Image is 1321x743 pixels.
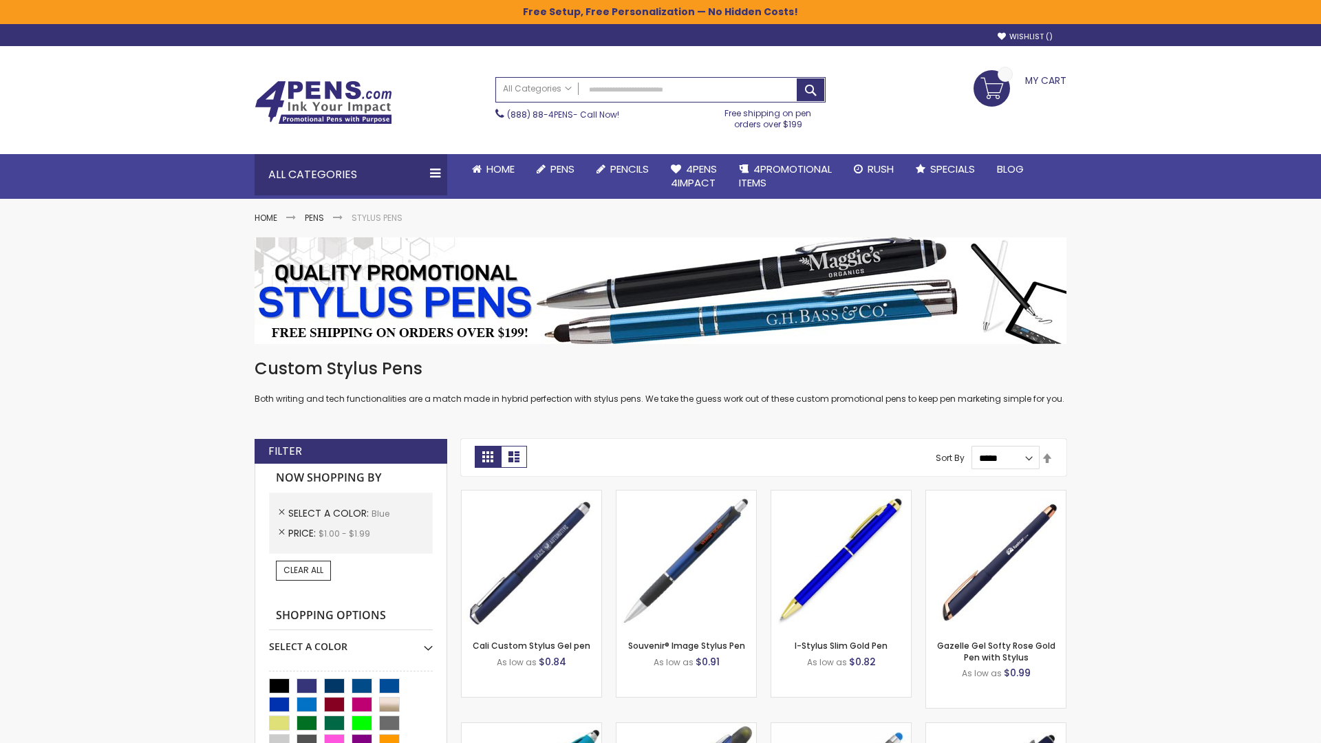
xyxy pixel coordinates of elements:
[475,446,501,468] strong: Grid
[268,444,302,459] strong: Filter
[997,162,1024,176] span: Blog
[269,630,433,654] div: Select A Color
[255,154,447,195] div: All Categories
[255,358,1066,380] h1: Custom Stylus Pens
[771,491,911,630] img: I-Stylus Slim Gold-Blue
[507,109,573,120] a: (888) 88-4PENS
[539,655,566,669] span: $0.84
[660,154,728,199] a: 4Pens4impact
[728,154,843,199] a: 4PROMOTIONALITEMS
[849,655,876,669] span: $0.82
[616,490,756,502] a: Souvenir® Image Stylus Pen-Blue
[507,109,619,120] span: - Call Now!
[305,212,324,224] a: Pens
[616,722,756,734] a: Souvenir® Jalan Highlighter Stylus Pen Combo-Blue
[771,490,911,502] a: I-Stylus Slim Gold-Blue
[711,103,826,130] div: Free shipping on pen orders over $199
[486,162,515,176] span: Home
[269,464,433,493] strong: Now Shopping by
[288,526,319,540] span: Price
[739,162,832,190] span: 4PROMOTIONAL ITEMS
[283,564,323,576] span: Clear All
[1004,666,1031,680] span: $0.99
[807,656,847,668] span: As low as
[462,722,601,734] a: Neon Stylus Highlighter-Pen Combo-Blue
[986,154,1035,184] a: Blog
[771,722,911,734] a: Islander Softy Gel with Stylus - ColorJet Imprint-Blue
[276,561,331,580] a: Clear All
[654,656,694,668] span: As low as
[255,80,392,125] img: 4Pens Custom Pens and Promotional Products
[998,32,1053,42] a: Wishlist
[288,506,372,520] span: Select A Color
[905,154,986,184] a: Specials
[937,640,1055,663] a: Gazelle Gel Softy Rose Gold Pen with Stylus
[269,601,433,631] strong: Shopping Options
[696,655,720,669] span: $0.91
[843,154,905,184] a: Rush
[926,722,1066,734] a: Custom Soft Touch® Metal Pens with Stylus-Blue
[319,528,370,539] span: $1.00 - $1.99
[616,491,756,630] img: Souvenir® Image Stylus Pen-Blue
[497,656,537,668] span: As low as
[352,212,402,224] strong: Stylus Pens
[962,667,1002,679] span: As low as
[926,491,1066,630] img: Gazelle Gel Softy Rose Gold Pen with Stylus-Blue
[526,154,586,184] a: Pens
[936,452,965,464] label: Sort By
[462,491,601,630] img: Cali Custom Stylus Gel pen-Blue
[926,490,1066,502] a: Gazelle Gel Softy Rose Gold Pen with Stylus-Blue
[795,640,888,652] a: I-Stylus Slim Gold Pen
[628,640,745,652] a: Souvenir® Image Stylus Pen
[496,78,579,100] a: All Categories
[462,490,601,502] a: Cali Custom Stylus Gel pen-Blue
[461,154,526,184] a: Home
[473,640,590,652] a: Cali Custom Stylus Gel pen
[586,154,660,184] a: Pencils
[868,162,894,176] span: Rush
[610,162,649,176] span: Pencils
[372,508,389,519] span: Blue
[255,212,277,224] a: Home
[550,162,574,176] span: Pens
[930,162,975,176] span: Specials
[503,83,572,94] span: All Categories
[255,237,1066,344] img: Stylus Pens
[671,162,717,190] span: 4Pens 4impact
[255,358,1066,405] div: Both writing and tech functionalities are a match made in hybrid perfection with stylus pens. We ...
